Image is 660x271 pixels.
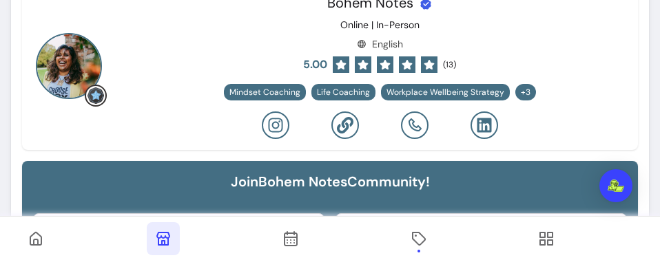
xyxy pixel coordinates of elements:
span: ( 13 ) [443,59,456,70]
img: Grow [87,87,104,104]
span: 5.00 [303,56,327,73]
span: Workplace Wellbeing Strategy [386,87,504,98]
span: Mindset Coaching [229,87,300,98]
img: Provider image [36,33,102,99]
p: Online | In-Person [340,18,420,32]
div: English [357,37,403,51]
span: + 3 [518,87,533,98]
span: Life Coaching [317,87,370,98]
div: Open Intercom Messenger [599,169,632,202]
h6: Join Bohem Notes Community! [33,172,627,191]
